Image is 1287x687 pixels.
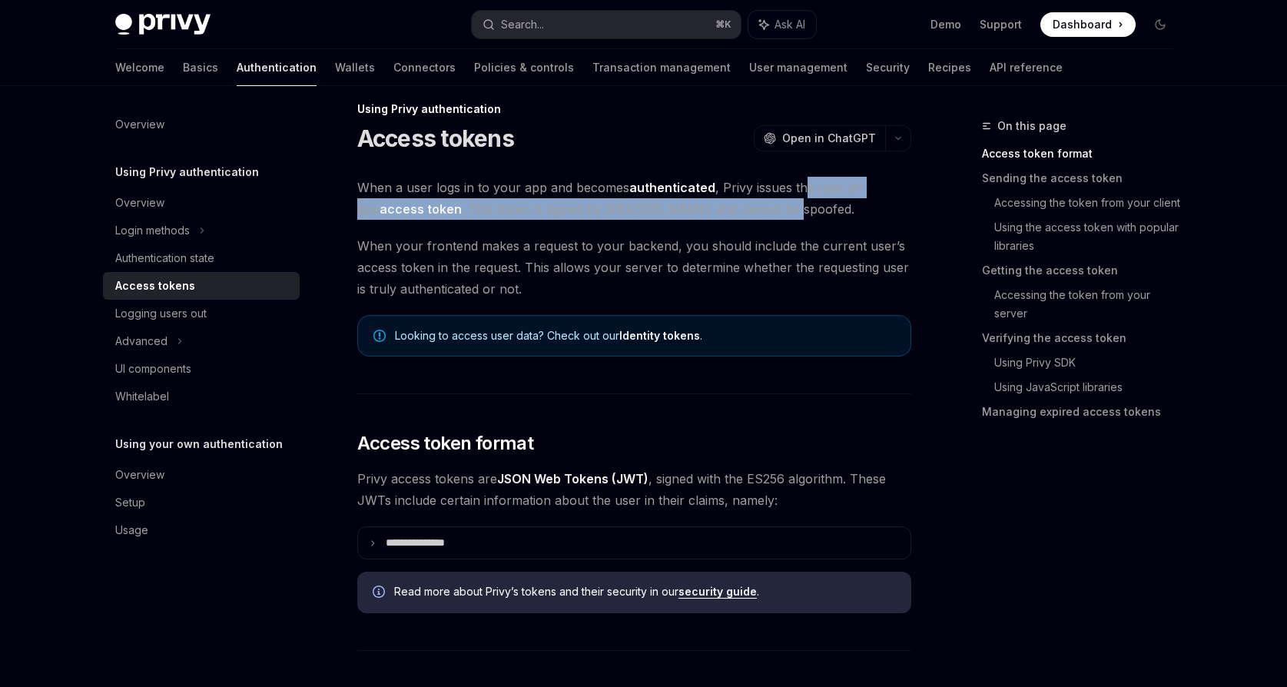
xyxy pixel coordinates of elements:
[357,431,534,456] span: Access token format
[103,244,300,272] a: Authentication state
[115,304,207,323] div: Logging users out
[497,471,648,487] a: JSON Web Tokens (JWT)
[1148,12,1173,37] button: Toggle dark mode
[115,277,195,295] div: Access tokens
[715,18,731,31] span: ⌘ K
[994,191,1185,215] a: Accessing the token from your client
[472,11,741,38] button: Search...⌘K
[115,14,211,35] img: dark logo
[335,49,375,86] a: Wallets
[237,49,317,86] a: Authentication
[115,194,164,212] div: Overview
[103,383,300,410] a: Whitelabel
[380,201,462,217] strong: access token
[115,49,164,86] a: Welcome
[103,300,300,327] a: Logging users out
[393,49,456,86] a: Connectors
[994,215,1185,258] a: Using the access token with popular libraries
[183,49,218,86] a: Basics
[928,49,971,86] a: Recipes
[115,387,169,406] div: Whitelabel
[930,17,961,32] a: Demo
[994,375,1185,400] a: Using JavaScript libraries
[866,49,910,86] a: Security
[982,258,1185,283] a: Getting the access token
[782,131,876,146] span: Open in ChatGPT
[748,11,816,38] button: Ask AI
[115,493,145,512] div: Setup
[629,180,715,195] strong: authenticated
[357,177,911,220] span: When a user logs in to your app and becomes , Privy issues the user an app . This token is signed...
[373,586,388,601] svg: Info
[103,111,300,138] a: Overview
[1040,12,1136,37] a: Dashboard
[103,489,300,516] a: Setup
[678,585,757,599] a: security guide
[103,516,300,544] a: Usage
[749,49,847,86] a: User management
[115,115,164,134] div: Overview
[115,521,148,539] div: Usage
[619,329,700,343] a: Identity tokens
[982,400,1185,424] a: Managing expired access tokens
[1053,17,1112,32] span: Dashboard
[357,235,911,300] span: When your frontend makes a request to your backend, you should include the current user’s access ...
[115,360,191,378] div: UI components
[115,332,168,350] div: Advanced
[775,17,805,32] span: Ask AI
[592,49,731,86] a: Transaction management
[395,328,895,343] span: Looking to access user data? Check out our .
[103,461,300,489] a: Overview
[373,330,386,342] svg: Note
[994,283,1185,326] a: Accessing the token from your server
[103,189,300,217] a: Overview
[357,468,911,511] span: Privy access tokens are , signed with the ES256 algorithm. These JWTs include certain information...
[501,15,544,34] div: Search...
[394,584,896,599] span: Read more about Privy’s tokens and their security in our .
[115,435,283,453] h5: Using your own authentication
[115,249,214,267] div: Authentication state
[982,326,1185,350] a: Verifying the access token
[754,125,885,151] button: Open in ChatGPT
[357,124,514,152] h1: Access tokens
[997,117,1066,135] span: On this page
[994,350,1185,375] a: Using Privy SDK
[980,17,1022,32] a: Support
[103,355,300,383] a: UI components
[982,166,1185,191] a: Sending the access token
[982,141,1185,166] a: Access token format
[115,221,190,240] div: Login methods
[115,466,164,484] div: Overview
[115,163,259,181] h5: Using Privy authentication
[103,272,300,300] a: Access tokens
[474,49,574,86] a: Policies & controls
[357,101,911,117] div: Using Privy authentication
[990,49,1063,86] a: API reference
